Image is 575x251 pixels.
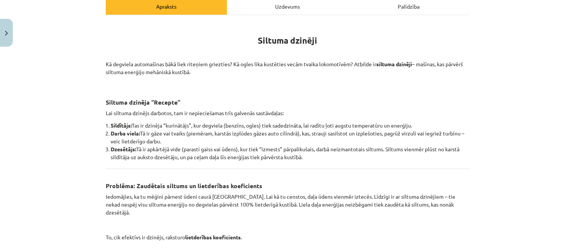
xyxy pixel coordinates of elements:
b: Siltuma dzinēja “Recepte” [106,98,180,106]
b: Darba viela: [111,130,140,137]
p: To, cik efektīvs ir dzinējs, raksturo . [106,233,469,241]
p: Iedomājies, ka tu mēģini pārnest ūdeni caurā [GEOGRAPHIC_DATA]. Lai kā tu censtos, daļa ūdens vie... [106,193,469,216]
b: Problēma: Zaudētais siltums un lietderības koeficients [106,182,262,190]
li: Tā ir gāze vai tvaiks (piemēram, karstās izplūdes gāzes auto cilindrā), kas, strauji sasilstot un... [111,129,469,145]
strong: Siltuma dzinēji [258,35,317,46]
li: Tā ir apkārtējā vide (parasti gaiss vai ūdens), kur tiek “izmests” pārpalikušais, darbā neizmanto... [111,145,469,161]
li: Tas ir dzinēja “kurinātājs”, kur degviela (benzīns, ogles) tiek sadedzināta, lai radītu ļoti augs... [111,122,469,129]
b: Dzesētājs: [111,146,136,152]
b: siltuma dzinēji [376,61,412,67]
b: lietderības koeficients [185,234,241,240]
p: Lai siltuma dzinējs darbotos, tam ir nepieciešamas trīs galvenās sastāvdaļas: [106,109,469,117]
img: icon-close-lesson-0947bae3869378f0d4975bcd49f059093ad1ed9edebbc8119c70593378902aed.svg [5,31,8,36]
b: Sildītājs: [111,122,132,129]
p: Kā degviela automašīnas bākā liek riteņiem griezties? Kā ogles lika kustēties vecām tvaika lokomo... [106,60,469,76]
